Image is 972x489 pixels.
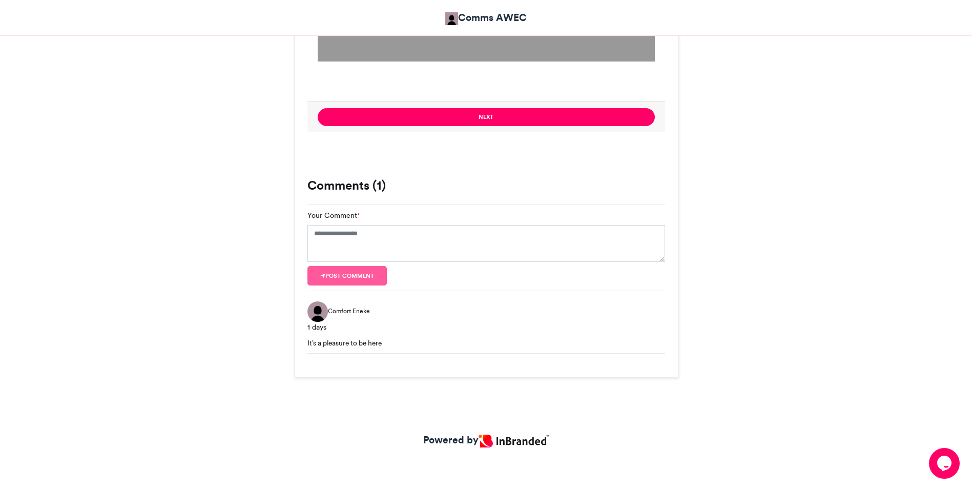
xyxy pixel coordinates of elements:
img: Comms AWEC [445,12,458,25]
a: Powered by [423,433,548,447]
span: Comfort Eneke [328,307,370,316]
a: Comms AWEC [445,10,527,25]
button: Post comment [307,266,387,286]
img: Comfort [307,301,328,322]
label: Your Comment [307,210,360,221]
div: 1 days [307,322,665,333]
div: It’s a pleasure to be here [307,338,665,348]
img: Inbranded [479,435,548,447]
button: Next [318,108,655,126]
h3: Comments (1) [307,179,665,192]
iframe: chat widget [929,448,962,479]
